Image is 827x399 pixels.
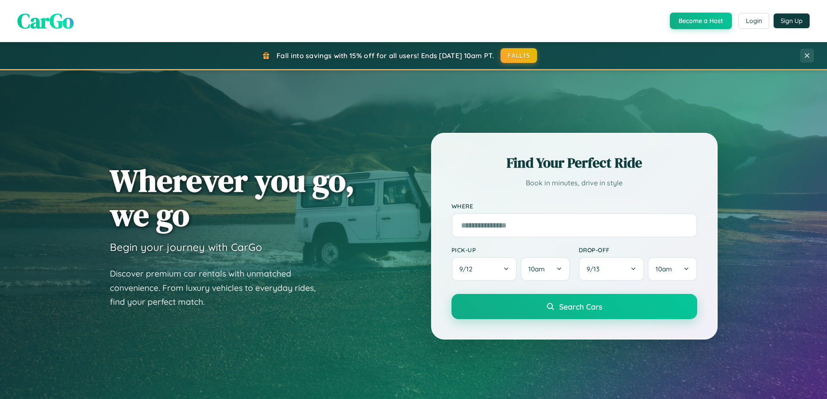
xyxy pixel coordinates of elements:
[110,241,262,254] h3: Begin your journey with CarGo
[451,153,697,172] h2: Find Your Perfect Ride
[738,13,769,29] button: Login
[17,7,74,35] span: CarGo
[528,265,545,273] span: 10am
[656,265,672,273] span: 10am
[110,163,355,232] h1: Wherever you go, we go
[459,265,477,273] span: 9 / 12
[110,267,327,309] p: Discover premium car rentals with unmatched convenience. From luxury vehicles to everyday rides, ...
[521,257,570,281] button: 10am
[648,257,697,281] button: 10am
[277,51,494,60] span: Fall into savings with 15% off for all users! Ends [DATE] 10am PT.
[586,265,604,273] span: 9 / 13
[451,257,517,281] button: 9/12
[451,177,697,189] p: Book in minutes, drive in style
[451,202,697,210] label: Where
[451,294,697,319] button: Search Cars
[559,302,602,311] span: Search Cars
[451,246,570,254] label: Pick-up
[670,13,732,29] button: Become a Host
[579,246,697,254] label: Drop-off
[579,257,645,281] button: 9/13
[774,13,810,28] button: Sign Up
[501,48,537,63] button: FALL15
